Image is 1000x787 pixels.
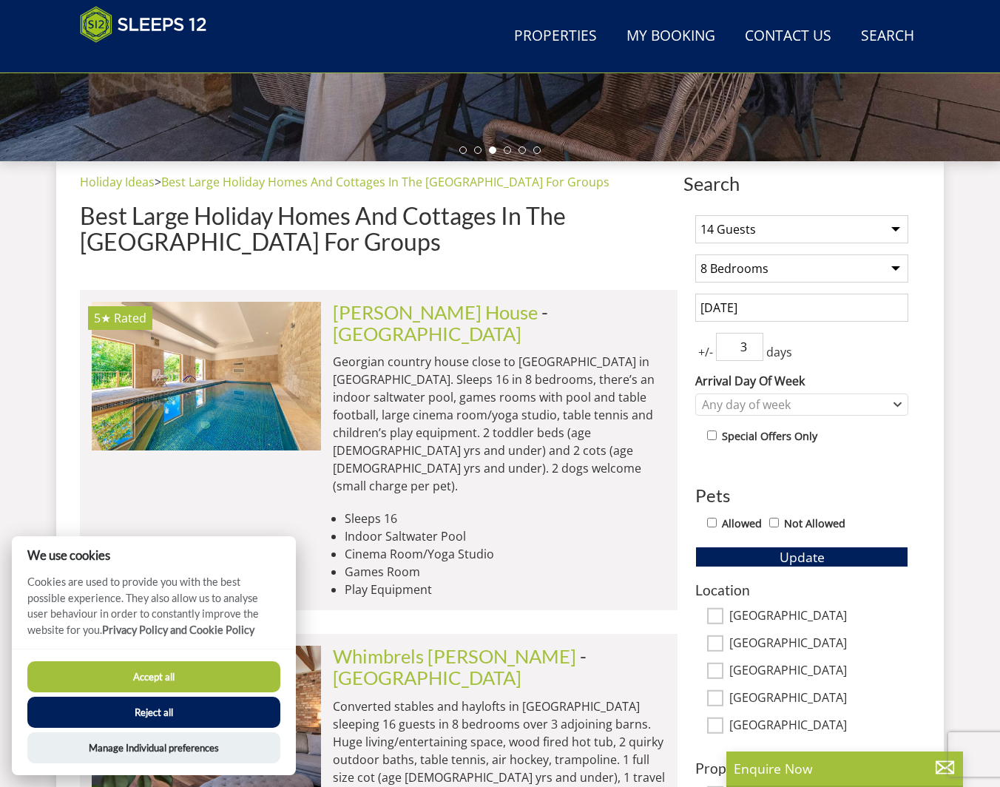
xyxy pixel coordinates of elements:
label: Not Allowed [784,516,845,532]
h1: Best Large Holiday Homes And Cottages In The [GEOGRAPHIC_DATA] For Groups [80,203,678,254]
a: Privacy Policy and Cookie Policy [102,624,254,636]
p: Georgian country house close to [GEOGRAPHIC_DATA] in [GEOGRAPHIC_DATA]. Sleeps 16 in 8 bedrooms, ... [333,353,666,495]
h3: Property Type [695,760,908,776]
a: Contact Us [739,20,837,53]
label: Arrival Day Of Week [695,372,908,390]
span: days [763,343,795,361]
button: Accept all [27,661,280,692]
a: [GEOGRAPHIC_DATA] [333,666,521,689]
li: Indoor Saltwater Pool [345,527,666,545]
h3: Location [695,582,908,598]
h3: Pets [695,486,908,505]
div: Combobox [695,393,908,416]
p: Enquire Now [734,759,956,778]
a: Holiday Ideas [80,174,155,190]
img: berry-house-devon-holiday-home-accomodation-sleeping-11.original.jpg [92,302,321,450]
iframe: Customer reviews powered by Trustpilot [72,52,228,64]
a: Search [855,20,920,53]
button: Manage Individual preferences [27,732,280,763]
a: [GEOGRAPHIC_DATA] [333,322,521,345]
input: Arrival Date [695,294,908,322]
label: Special Offers Only [722,428,817,445]
button: Update [695,547,908,567]
span: Search [683,173,920,194]
label: [GEOGRAPHIC_DATA] [729,691,908,707]
button: Reject all [27,697,280,728]
span: +/- [695,343,716,361]
label: [GEOGRAPHIC_DATA] [729,609,908,625]
a: My Booking [621,20,721,53]
span: Update [780,548,825,566]
img: Sleeps 12 [80,6,207,43]
a: Properties [508,20,603,53]
a: Whimbrels [PERSON_NAME] [333,645,576,667]
label: Allowed [722,516,762,532]
li: Games Room [345,563,666,581]
span: Rated [114,310,146,326]
label: [GEOGRAPHIC_DATA] [729,718,908,734]
label: [GEOGRAPHIC_DATA] [729,636,908,652]
span: > [155,174,161,190]
a: [PERSON_NAME] House [333,301,538,323]
span: - [333,301,548,344]
span: - [333,645,587,688]
li: Cinema Room/Yoga Studio [345,545,666,563]
p: Cookies are used to provide you with the best possible experience. They also allow us to analyse ... [12,574,296,649]
h2: We use cookies [12,548,296,562]
div: Any day of week [698,396,890,413]
li: Play Equipment [345,581,666,598]
label: [GEOGRAPHIC_DATA] [729,663,908,680]
span: Berry House has a 5 star rating under the Quality in Tourism Scheme [94,310,111,326]
a: 5★ Rated [92,302,321,450]
a: Best Large Holiday Homes And Cottages In The [GEOGRAPHIC_DATA] For Groups [161,174,609,190]
li: Sleeps 16 [345,510,666,527]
